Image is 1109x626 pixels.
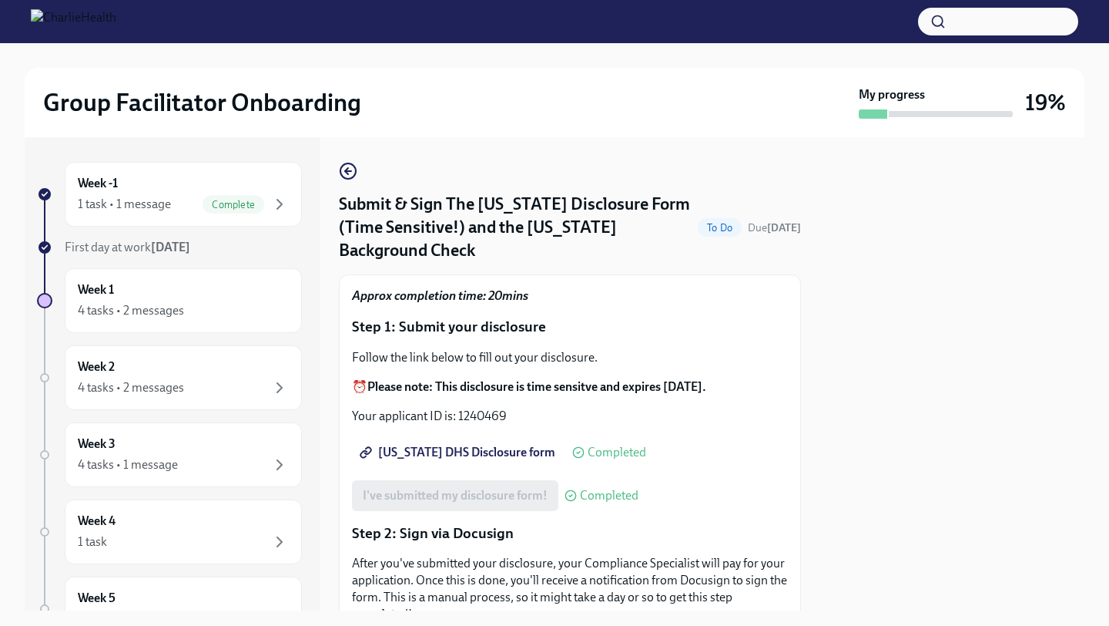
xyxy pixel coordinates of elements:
div: 1 task [78,533,107,550]
div: 4 tasks • 2 messages [78,379,184,396]
p: Your applicant ID is: 1240469 [352,408,788,425]
h6: Week 2 [78,358,115,375]
p: After you've submitted your disclosure, your Compliance Specialist will pay for your application.... [352,555,788,623]
p: Follow the link below to fill out your disclosure. [352,349,788,366]
a: Week 24 tasks • 2 messages [37,345,302,410]
span: Completed [580,490,638,502]
strong: [DATE] [151,240,190,254]
img: CharlieHealth [31,9,116,34]
div: 4 tasks • 2 messages [78,302,184,319]
span: [US_STATE] DHS Disclosure form [363,445,555,460]
h2: Group Facilitator Onboarding [43,87,361,118]
h6: Week 5 [78,590,116,607]
strong: My progress [859,86,925,103]
h4: Submit & Sign The [US_STATE] Disclosure Form (Time Sensitive!) and the [US_STATE] Background Check [339,193,692,262]
h6: Week 1 [78,281,114,298]
a: Week 14 tasks • 2 messages [37,268,302,333]
span: Due [748,221,801,234]
strong: Approx completion time: 20mins [352,288,528,303]
a: Week -11 task • 1 messageComplete [37,162,302,227]
h6: Week 3 [78,436,116,453]
a: Week 41 task [37,500,302,564]
h3: 19% [1025,89,1066,116]
p: Step 1: Submit your disclosure [352,317,788,337]
span: August 20th, 2025 09:00 [748,220,801,235]
strong: [DATE] [767,221,801,234]
a: [US_STATE] DHS Disclosure form [352,437,566,468]
a: Week 34 tasks • 1 message [37,422,302,487]
span: To Do [698,222,742,234]
h6: Week 4 [78,513,116,530]
div: 1 task • 1 message [78,196,171,213]
span: Complete [203,199,264,210]
span: Completed [588,446,646,459]
p: Step 2: Sign via Docusign [352,523,788,544]
p: ⏰ [352,379,788,395]
span: First day at work [65,240,190,254]
h6: Week -1 [78,175,118,192]
a: First day at work[DATE] [37,239,302,256]
strong: Please note: This disclosure is time sensitve and expires [DATE]. [367,379,706,394]
div: 4 tasks • 1 message [78,456,178,473]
